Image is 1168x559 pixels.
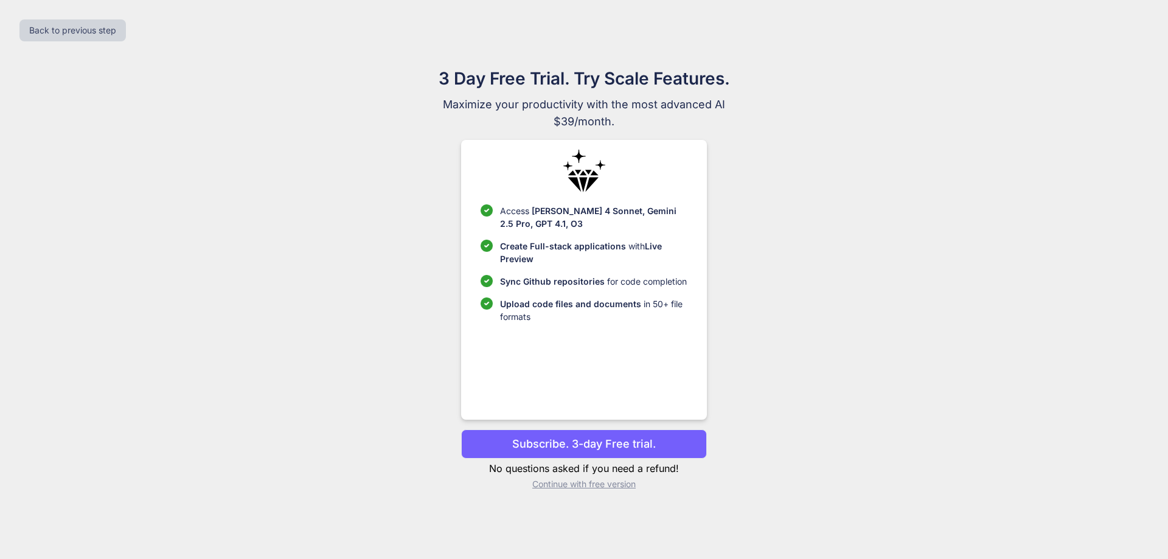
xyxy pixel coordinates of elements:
[481,275,493,287] img: checklist
[500,276,605,286] span: Sync Github repositories
[500,299,641,309] span: Upload code files and documents
[461,429,706,459] button: Subscribe. 3-day Free trial.
[500,204,687,230] p: Access
[380,96,788,113] span: Maximize your productivity with the most advanced AI
[512,436,656,452] p: Subscribe. 3-day Free trial.
[500,297,687,323] p: in 50+ file formats
[500,206,676,229] span: [PERSON_NAME] 4 Sonnet, Gemini 2.5 Pro, GPT 4.1, O3
[500,241,628,251] span: Create Full-stack applications
[500,240,687,265] p: with
[461,478,706,490] p: Continue with free version
[481,297,493,310] img: checklist
[500,275,687,288] p: for code completion
[461,461,706,476] p: No questions asked if you need a refund!
[380,66,788,91] h1: 3 Day Free Trial. Try Scale Features.
[19,19,126,41] button: Back to previous step
[481,204,493,217] img: checklist
[380,113,788,130] span: $39/month.
[481,240,493,252] img: checklist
